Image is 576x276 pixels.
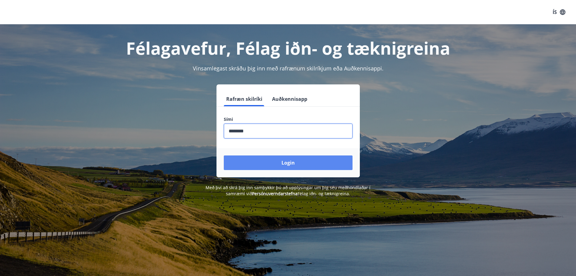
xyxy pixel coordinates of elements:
[270,92,310,106] button: Auðkennisapp
[224,155,353,170] button: Login
[193,65,383,72] span: Vinsamlegast skráðu þig inn með rafrænum skilríkjum eða Auðkennisappi.
[206,185,370,196] span: Með því að skrá þig inn samþykkir þú að upplýsingar um þig séu meðhöndlaðar í samræmi við Félag i...
[224,92,265,106] button: Rafræn skilríki
[224,116,353,122] label: Sími
[549,7,569,18] button: ÍS
[252,191,298,196] a: Persónuverndarstefna
[77,36,499,60] h1: Félagavefur, Félag iðn- og tæknigreina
